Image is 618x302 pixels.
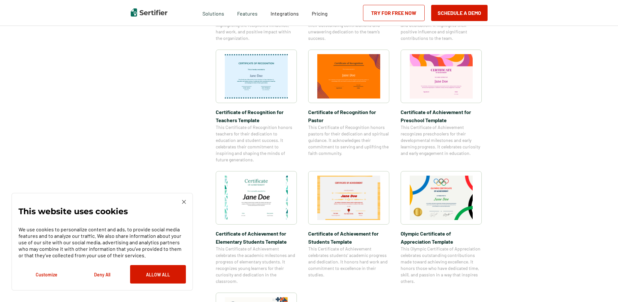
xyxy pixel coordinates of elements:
span: This Certificate of Recognition honors teachers for their dedication to education and student suc... [216,124,297,163]
img: Certificate of Achievement for Elementary Students Template [225,176,288,220]
a: Certificate of Recognition for PastorCertificate of Recognition for PastorThis Certificate of Rec... [308,50,389,163]
img: Certificate of Recognition for Pastor [317,54,380,99]
button: Schedule a Demo [431,5,488,21]
span: Integrations [271,10,299,17]
span: Pricing [312,10,328,17]
img: Olympic Certificate of Appreciation​ Template [410,176,473,220]
span: Features [237,9,258,17]
a: Pricing [312,9,328,17]
span: This Certificate of Achievement celebrates the academic milestones and progress of elementary stu... [216,246,297,285]
a: Certificate of Recognition for Teachers TemplateCertificate of Recognition for Teachers TemplateT... [216,50,297,163]
span: Solutions [202,9,224,17]
span: This Certificate of Achievement recognizes preschoolers for their developmental milestones and ea... [401,124,482,157]
span: Certificate of Recognition for Teachers Template [216,108,297,124]
a: Try for Free Now [363,5,425,21]
button: Deny All [74,265,130,284]
span: This Certificate of Recognition honors pastors for their dedication and spiritual guidance. It ac... [308,124,389,157]
img: Cookie Popup Close [182,200,186,204]
img: Certificate of Achievement for Preschool Template [410,54,473,99]
span: Certificate of Recognition for Pastor [308,108,389,124]
button: Allow All [130,265,186,284]
a: Certificate of Achievement for Elementary Students TemplateCertificate of Achievement for Element... [216,171,297,285]
iframe: Chat Widget [586,271,618,302]
span: Certificate of Achievement for Students Template [308,229,389,246]
p: This website uses cookies [18,208,128,215]
img: Certificate of Achievement for Students Template [317,176,380,220]
img: Certificate of Recognition for Teachers Template [225,54,288,99]
span: Olympic Certificate of Appreciation​ Template [401,229,482,246]
span: Certificate of Achievement for Elementary Students Template [216,229,297,246]
span: This Certificate of Achievement celebrates students’ academic progress and dedication. It honors ... [308,246,389,278]
a: Olympic Certificate of Appreciation​ TemplateOlympic Certificate of Appreciation​ TemplateThis Ol... [401,171,482,285]
button: Customize [18,265,74,284]
a: Certificate of Achievement for Students TemplateCertificate of Achievement for Students TemplateT... [308,171,389,285]
img: Sertifier | Digital Credentialing Platform [131,8,167,17]
span: Certificate of Achievement for Preschool Template [401,108,482,124]
a: Integrations [271,9,299,17]
span: This Olympic Certificate of Appreciation celebrates outstanding contributions made toward achievi... [401,246,482,285]
a: Certificate of Achievement for Preschool TemplateCertificate of Achievement for Preschool Templat... [401,50,482,163]
p: We use cookies to personalize content and ads, to provide social media features and to analyze ou... [18,226,186,259]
